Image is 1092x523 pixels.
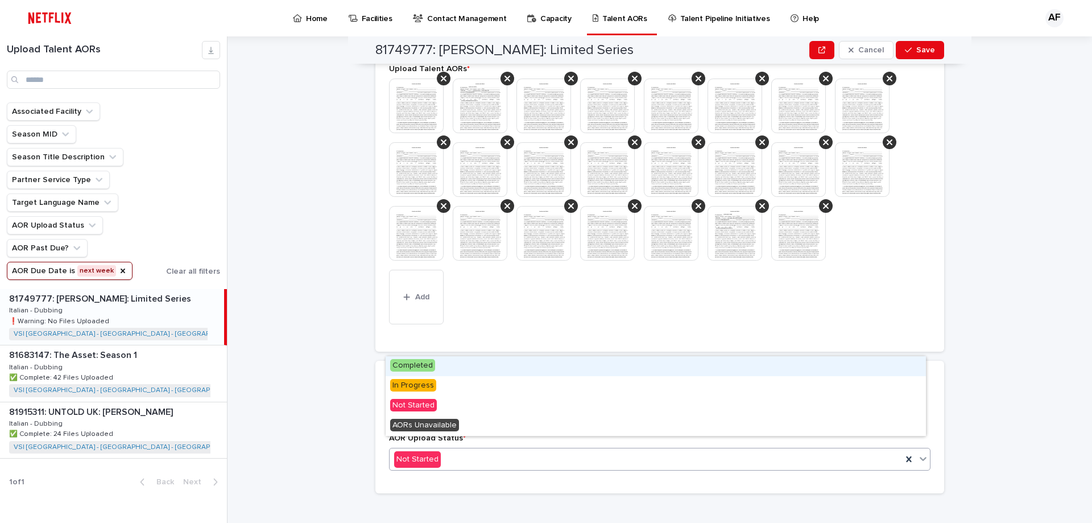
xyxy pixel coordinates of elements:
[14,330,244,338] a: VSI [GEOGRAPHIC_DATA] - [GEOGRAPHIC_DATA] - [GEOGRAPHIC_DATA]
[394,451,441,468] div: Not Started
[9,428,115,438] p: ✅ Complete: 24 Files Uploaded
[386,416,926,436] div: AORs Unavailable
[916,46,935,54] span: Save
[7,262,133,280] button: AOR Due Date
[131,477,179,487] button: Back
[7,193,118,212] button: Target Language Name
[9,304,65,315] p: Italian - Dubbing
[386,356,926,376] div: Completed
[9,315,111,326] p: ❗️Warning: No Files Uploaded
[415,293,429,301] span: Add
[390,419,459,431] span: AORs Unavailable
[7,239,88,257] button: AOR Past Due?
[14,386,244,394] a: VSI [GEOGRAPHIC_DATA] - [GEOGRAPHIC_DATA] - [GEOGRAPHIC_DATA]
[390,399,437,411] span: Not Started
[162,263,220,280] button: Clear all filters
[150,478,174,486] span: Back
[839,41,894,59] button: Cancel
[9,418,65,428] p: Italian - Dubbing
[183,478,208,486] span: Next
[390,379,436,392] span: In Progress
[166,267,220,275] span: Clear all filters
[7,44,202,56] h1: Upload Talent AORs
[9,361,65,372] p: Italian - Dubbing
[896,41,944,59] button: Save
[9,372,115,382] p: ✅ Complete: 42 Files Uploaded
[9,348,139,361] p: 81683147: The Asset: Season 1
[858,46,884,54] span: Cancel
[1045,9,1064,27] div: AF
[375,42,634,59] h2: 81749777: [PERSON_NAME]: Limited Series
[390,359,435,372] span: Completed
[389,65,470,73] span: Upload Talent AORs
[386,396,926,416] div: Not Started
[7,102,100,121] button: Associated Facility
[7,216,103,234] button: AOR Upload Status
[179,477,227,487] button: Next
[14,443,244,451] a: VSI [GEOGRAPHIC_DATA] - [GEOGRAPHIC_DATA] - [GEOGRAPHIC_DATA]
[7,125,76,143] button: Season MID
[9,291,193,304] p: 81749777: [PERSON_NAME]: Limited Series
[7,171,110,189] button: Partner Service Type
[9,405,175,418] p: 81915311: UNTOLD UK: [PERSON_NAME]
[386,376,926,396] div: In Progress
[23,7,77,30] img: ifQbXi3ZQGMSEF7WDB7W
[389,270,444,324] button: Add
[7,148,123,166] button: Season Title Description
[7,71,220,89] input: Search
[389,434,466,442] span: AOR Upload Status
